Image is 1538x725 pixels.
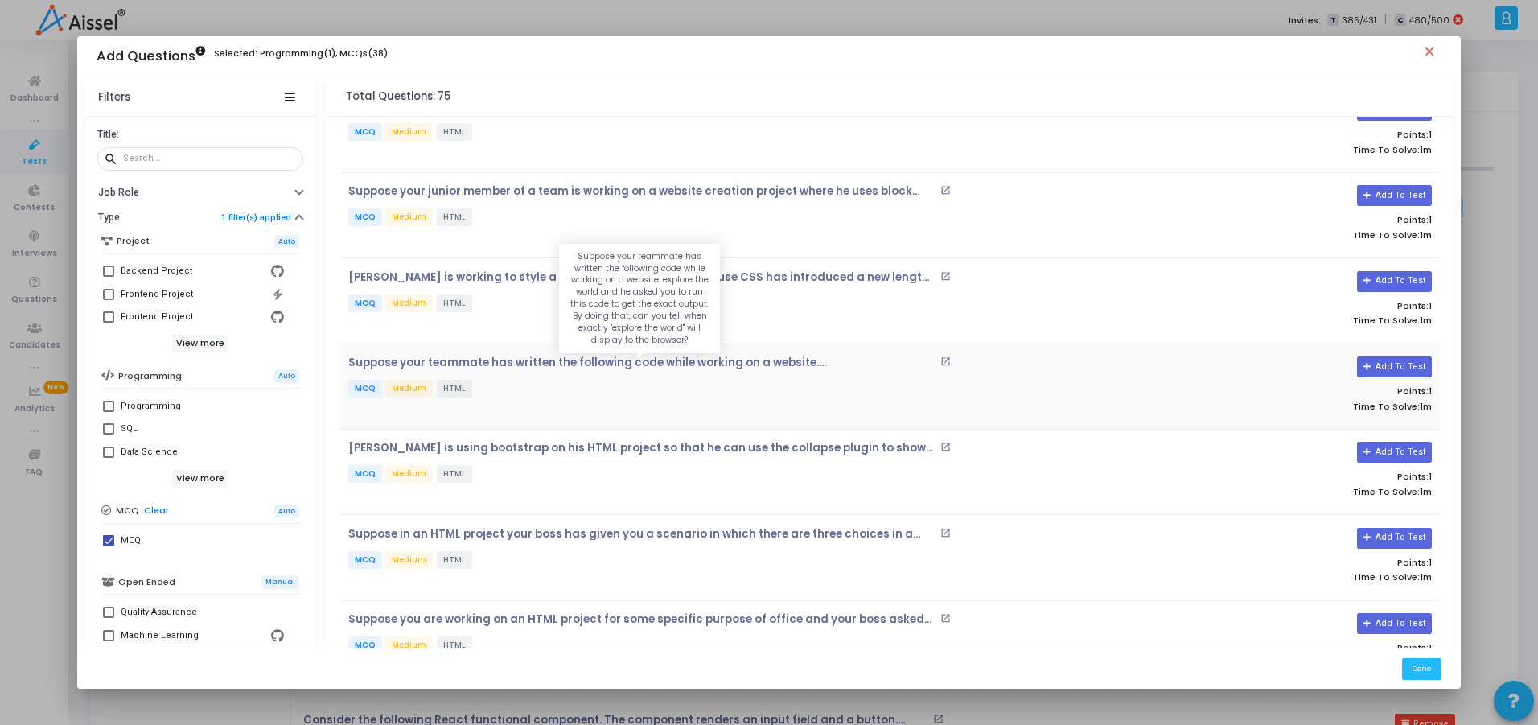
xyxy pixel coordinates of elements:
span: Auto [274,369,299,383]
span: Medium [385,380,433,398]
p: Suppose your teammate has written the following code while working on a website. explore the worl... [348,356,936,369]
div: Programming [121,397,181,416]
button: Add To Test [1357,271,1432,292]
div: Subjective [121,649,166,668]
span: Medium [385,465,433,483]
span: Medium [385,208,433,226]
span: 1 [1429,556,1432,569]
div: Machine Learning [121,626,199,645]
button: Add To Test [1357,442,1432,463]
h6: Open Ended [118,577,175,587]
span: 1m [1420,487,1432,497]
div: Frontend Project [121,285,193,304]
span: MCQ [348,123,382,141]
p: Points: [1081,643,1432,653]
p: Time To Solve: [1081,572,1432,583]
h6: MCQ [116,505,139,516]
p: Points: [1081,301,1432,311]
p: Points: [1081,130,1432,140]
button: Type1 filter(s) applied [85,205,315,230]
span: Medium [385,551,433,569]
span: HTML [437,380,472,398]
h6: Project [117,236,150,246]
a: Clear [144,505,169,516]
button: Add To Test [1357,613,1432,634]
span: Medium [385,123,433,141]
h6: Job Role [98,187,139,199]
span: 1m [1420,145,1432,155]
h6: Programming [118,371,182,381]
button: Add To Test [1357,528,1432,549]
mat-icon: open_in_new [940,271,951,282]
p: [PERSON_NAME] is working to style a webpage through CSS because CSS has introduced a new length u... [348,271,936,284]
h6: Title: [97,129,299,141]
mat-icon: open_in_new [940,185,951,196]
span: HTML [437,295,472,312]
div: SQL [121,419,138,439]
button: Done [1402,658,1441,680]
p: [PERSON_NAME] is using bootstrap on his HTML project so that he can use the collapse plugin to sh... [348,442,936,455]
span: 1m [1420,572,1432,583]
span: 1 [1429,299,1432,312]
h3: Add Questions [97,48,205,64]
span: HTML [437,123,472,141]
input: Search... [123,154,297,163]
p: Time To Solve: [1081,487,1432,497]
p: Time To Solve: [1081,230,1432,241]
span: 1 [1429,385,1432,398]
p: Suppose you are working on an HTML project for some specific purpose of office and your boss aske... [348,613,936,626]
h6: View more [172,470,228,488]
span: MCQ [348,295,382,312]
span: Auto [274,505,299,518]
button: Add To Test [1357,356,1432,377]
p: Points: [1081,386,1432,397]
span: HTML [437,465,472,483]
span: Manual [261,575,299,589]
span: MCQ [348,208,382,226]
p: Time To Solve: [1081,315,1432,326]
mat-icon: open_in_new [940,528,951,538]
p: Points: [1081,215,1432,225]
h6: View more [172,335,228,352]
div: Filters [98,91,130,104]
p: Suppose in an HTML project your boss has given you a scenario in which there are three choices in... [348,528,936,541]
span: 1m [1420,315,1432,326]
span: Auto [274,235,299,249]
span: 1 [1429,470,1432,483]
span: MCQ [348,551,382,569]
mat-icon: close [1422,44,1441,64]
div: Quality Assurance [121,603,197,622]
p: Time To Solve: [1081,402,1432,412]
mat-icon: open_in_new [940,613,951,624]
p: Suppose your junior member of a team is working on a website creation project where he uses block... [348,185,936,198]
button: Job Role [85,180,315,205]
span: 1m [1420,230,1432,241]
div: Backend Project [121,262,192,281]
span: MCQ [348,380,382,398]
mat-icon: open_in_new [940,442,951,452]
button: Add To Test [1357,185,1432,206]
p: Points: [1081,472,1432,482]
mat-icon: open_in_new [940,356,951,367]
span: MCQ [348,465,382,483]
span: HTML [437,551,472,569]
div: Data Science [121,443,178,462]
mat-icon: search [104,151,123,166]
span: Medium [385,295,433,312]
div: Suppose your teammate has written the following code while working on a website. explore the worl... [559,244,720,352]
a: 1 filter(s) applied [221,212,291,223]
h6: Selected: Programming(1), MCQs(38) [214,48,388,59]
p: Points: [1081,558,1432,568]
span: Medium [385,636,433,654]
span: 1 [1429,128,1432,141]
span: HTML [437,636,472,654]
p: Time To Solve: [1081,145,1432,155]
span: MCQ [348,636,382,654]
div: MCQ [121,531,141,550]
h6: Type [98,212,120,224]
span: 1m [1420,402,1432,412]
h4: Total Questions: 75 [346,90,450,103]
span: 1 [1429,213,1432,226]
span: 1 [1429,641,1432,654]
span: HTML [437,208,472,226]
